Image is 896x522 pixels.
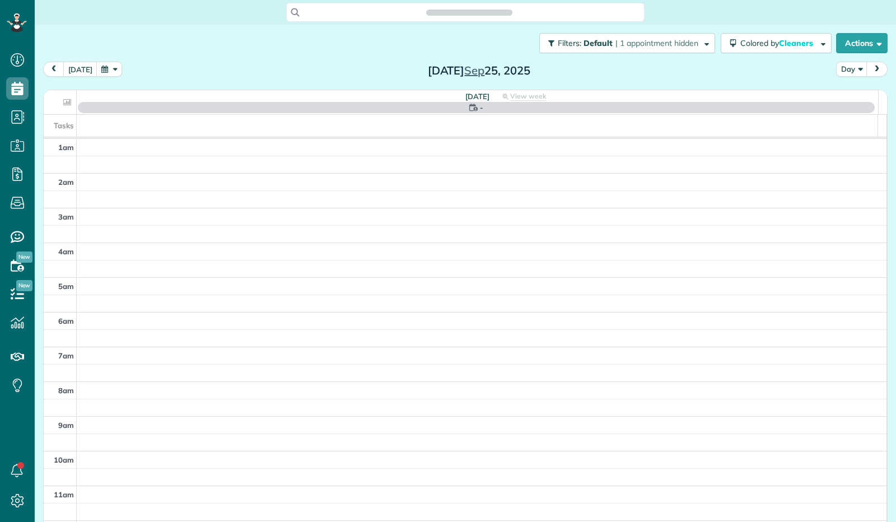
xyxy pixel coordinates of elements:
button: [DATE] [63,62,97,77]
span: 3am [58,212,74,221]
span: 9am [58,421,74,430]
span: Sep [464,63,484,77]
span: New [16,251,32,263]
button: Filters: Default | 1 appointment hidden [539,33,715,53]
span: View week [510,92,546,101]
span: 8am [58,386,74,395]
span: 7am [58,351,74,360]
span: Colored by [740,38,817,48]
span: - [480,102,483,113]
span: Cleaners [779,38,815,48]
span: Tasks [54,121,74,130]
span: | 1 appointment hidden [615,38,698,48]
button: prev [43,62,64,77]
span: Default [584,38,613,48]
span: Filters: [558,38,581,48]
span: 6am [58,316,74,325]
button: next [866,62,888,77]
span: [DATE] [465,92,489,101]
button: Day [836,62,867,77]
span: Search ZenMaid… [437,7,501,18]
span: 11am [54,490,74,499]
span: 5am [58,282,74,291]
span: 4am [58,247,74,256]
span: New [16,280,32,291]
span: 1am [58,143,74,152]
button: Colored byCleaners [721,33,832,53]
span: 10am [54,455,74,464]
h2: [DATE] 25, 2025 [409,64,549,77]
a: Filters: Default | 1 appointment hidden [534,33,715,53]
span: 2am [58,178,74,187]
button: Actions [836,33,888,53]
